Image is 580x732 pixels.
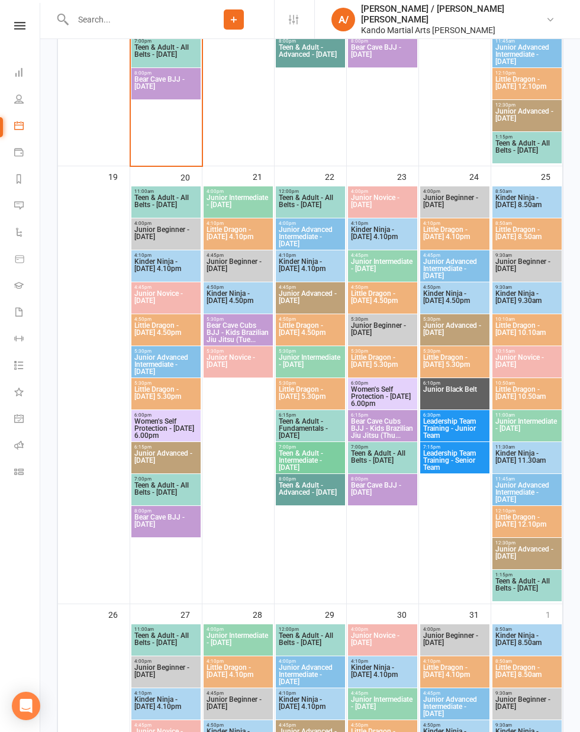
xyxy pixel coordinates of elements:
span: 6:30pm [423,412,487,418]
div: 23 [397,166,418,186]
div: 26 [108,604,130,624]
div: 27 [181,604,202,624]
div: 21 [253,166,274,186]
span: 4:00pm [423,627,487,632]
span: Junior Beginner - [DATE] [423,632,487,653]
span: 4:10pm [278,691,343,696]
span: 7:00pm [278,444,343,450]
span: Little Dragon - [DATE] 10.50am [495,386,559,407]
span: 4:50pm [278,317,343,322]
span: Kinder Ninja - [DATE] 8.50am [495,632,559,653]
span: Little Dragon - [DATE] 4.10pm [206,226,270,247]
span: 4:45pm [278,285,343,290]
span: Junior Advanced Intermediate - [DATE] [495,44,559,65]
span: Junior Advanced Intermediate - [DATE] [278,226,343,247]
span: Kinder Ninja - [DATE] 4.10pm [350,226,415,247]
span: Junior Advanced - [DATE] [495,108,559,129]
a: Payments [14,140,41,167]
span: Junior Intermediate - [DATE] [350,696,415,717]
a: Dashboard [14,60,41,87]
span: Teen & Adult - All Belts - [DATE] [495,578,559,599]
span: 12:10pm [495,70,559,76]
span: 11:45am [495,476,559,482]
span: 12:00pm [278,189,343,194]
span: 4:45pm [350,691,415,696]
span: 4:00pm [206,189,270,194]
span: Junior Advanced Intermediate - [DATE] [278,664,343,685]
span: 11:45am [495,38,559,44]
span: 4:50pm [206,723,270,728]
span: 5:30pm [206,317,270,322]
span: Little Dragon - [DATE] 4.50pm [134,322,198,343]
span: Kinder Ninja - [DATE] 4.50pm [206,290,270,311]
span: 4:10pm [134,253,198,258]
span: 12:10pm [495,508,559,514]
div: 29 [325,604,346,624]
span: 12:00pm [278,627,343,632]
span: Teen & Adult - All Belts - [DATE] [495,140,559,161]
div: A/ [331,8,355,31]
span: Teen & Adult - Fundamentals - [DATE] [278,418,343,439]
div: 24 [469,166,491,186]
span: 4:45pm [423,253,487,258]
span: Little Dragon - [DATE] 5.30pm [423,354,487,375]
span: 10:10am [495,317,559,322]
span: 6:15pm [278,412,343,418]
span: 8:50am [495,189,559,194]
span: 11:00am [134,627,198,632]
span: Teen & Adult - All Belts - [DATE] [278,632,343,653]
span: Junior Intermediate - [DATE] [495,418,559,439]
span: 4:00pm [278,659,343,664]
span: 6:15pm [350,412,415,418]
div: 20 [181,167,202,186]
span: Kinder Ninja - [DATE] 4.10pm [278,258,343,279]
span: 4:45pm [134,285,198,290]
span: 4:50pm [423,723,487,728]
span: Kinder Ninja - [DATE] 4.50pm [423,290,487,311]
span: Kinder Ninja - [DATE] 9.30am [495,290,559,311]
span: Junior Intermediate - [DATE] [206,632,270,653]
a: Calendar [14,114,41,140]
span: 4:50pm [350,285,415,290]
span: 4:45pm [134,723,198,728]
div: 31 [469,604,491,624]
span: 4:00pm [134,221,198,226]
span: Junior Advanced - [DATE] [495,546,559,567]
span: 6:00pm [134,412,198,418]
span: 4:10pm [278,253,343,258]
span: 4:10pm [206,221,270,226]
a: Product Sales [14,247,41,273]
span: 11:30am [495,444,559,450]
span: 8:00pm [278,476,343,482]
span: Bear Cave Cubs BJJ - Kids Brazilian Jiu Jitsu (Thu... [350,418,415,439]
span: Junior Beginner - [DATE] [495,258,559,279]
span: Kinder Ninja - [DATE] 4.10pm [134,258,198,279]
span: Junior Intermediate - [DATE] [278,354,343,375]
span: 9:30am [495,691,559,696]
span: 1:15pm [495,134,559,140]
span: Junior Beginner - [DATE] [206,696,270,717]
div: [PERSON_NAME] / [PERSON_NAME] [PERSON_NAME] [361,4,546,25]
span: Kinder Ninja - [DATE] 11.30am [495,450,559,471]
span: Women's Self Protection - [DATE] 6.00pm [134,418,198,439]
span: Little Dragon - [DATE] 12.10pm [495,514,559,535]
span: Junior Advanced - [DATE] [423,322,487,343]
span: Junior Beginner - [DATE] [495,696,559,717]
span: 6:00pm [350,380,415,386]
span: 5:30pm [423,349,487,354]
span: Bear Cave BJJ - [DATE] [134,514,198,535]
span: 4:10pm [423,659,487,664]
span: 4:00pm [423,189,487,194]
span: 1:15pm [495,572,559,578]
span: Leadership Team Training - Junior Team [423,418,487,439]
span: 7:00pm [134,38,198,44]
span: Junior Novice - [DATE] [134,290,198,311]
span: 5:30pm [206,349,270,354]
span: Little Dragon - [DATE] 5.30pm [134,386,198,407]
span: 5:30pm [350,349,415,354]
span: 8:50am [495,627,559,632]
span: 4:00pm [350,627,415,632]
span: 4:10pm [350,221,415,226]
span: Junior Beginner - [DATE] [134,226,198,247]
span: Bear Cave BJJ - [DATE] [350,44,415,65]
